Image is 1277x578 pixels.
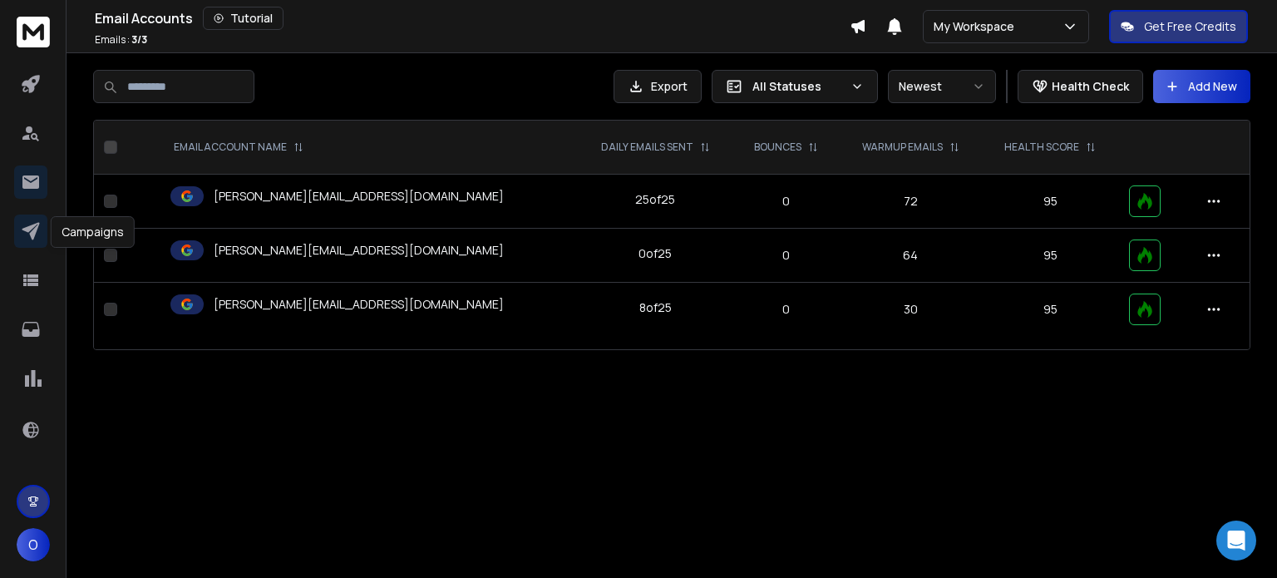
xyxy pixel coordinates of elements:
[51,216,135,248] div: Campaigns
[601,141,693,154] p: DAILY EMAILS SENT
[982,175,1118,229] td: 95
[635,191,675,208] div: 25 of 25
[1144,18,1236,35] p: Get Free Credits
[839,229,982,283] td: 64
[754,141,801,154] p: BOUNCES
[744,193,829,210] p: 0
[744,247,829,264] p: 0
[203,7,284,30] button: Tutorial
[214,242,504,259] p: [PERSON_NAME][EMAIL_ADDRESS][DOMAIN_NAME]
[214,296,504,313] p: [PERSON_NAME][EMAIL_ADDRESS][DOMAIN_NAME]
[639,299,672,316] div: 8 of 25
[888,70,996,103] button: Newest
[614,70,702,103] button: Export
[1216,521,1256,561] div: Open Intercom Messenger
[1052,78,1129,95] p: Health Check
[174,141,303,154] div: EMAIL ACCOUNT NAME
[982,283,1118,337] td: 95
[17,528,50,561] button: O
[131,32,147,47] span: 3 / 3
[95,33,147,47] p: Emails :
[1153,70,1250,103] button: Add New
[1004,141,1079,154] p: HEALTH SCORE
[839,175,982,229] td: 72
[839,283,982,337] td: 30
[1018,70,1143,103] button: Health Check
[934,18,1021,35] p: My Workspace
[1109,10,1248,43] button: Get Free Credits
[95,7,850,30] div: Email Accounts
[752,78,844,95] p: All Statuses
[214,188,504,205] p: [PERSON_NAME][EMAIL_ADDRESS][DOMAIN_NAME]
[638,245,672,262] div: 0 of 25
[744,301,829,318] p: 0
[862,141,943,154] p: WARMUP EMAILS
[982,229,1118,283] td: 95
